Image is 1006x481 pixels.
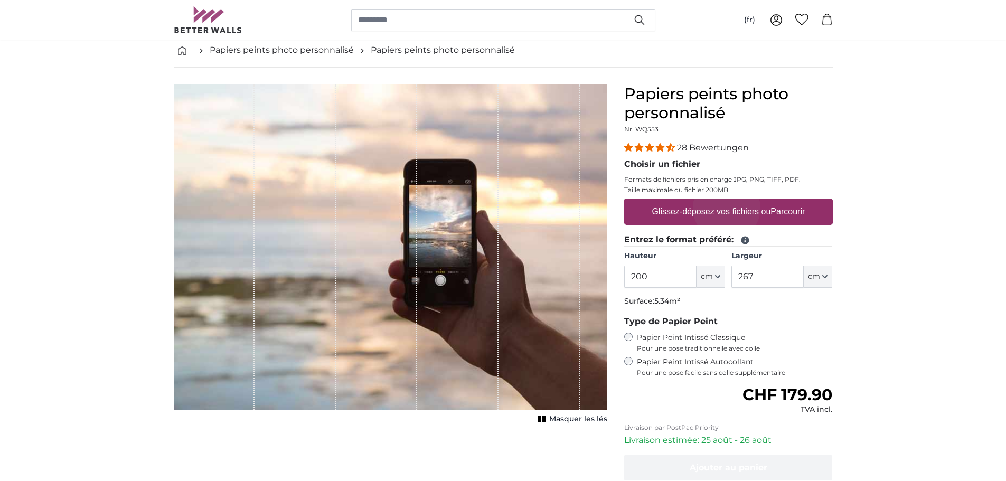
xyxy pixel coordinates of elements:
div: TVA incl. [742,404,832,415]
img: Betterwalls [174,6,242,33]
span: cm [701,271,713,282]
legend: Choisir un fichier [624,158,833,171]
h1: Papiers peints photo personnalisé [624,84,833,122]
button: cm [697,266,725,288]
span: Nr. WQ553 [624,125,659,133]
span: 5.34m² [654,296,680,306]
p: Livraison par PostPac Priority [624,423,833,432]
a: Papiers peints photo personnalisé [210,44,354,56]
legend: Type de Papier Peint [624,315,833,328]
button: Masquer les lés [534,412,607,427]
label: Hauteur [624,251,725,261]
span: CHF 179.90 [742,385,832,404]
span: 4.32 stars [624,143,677,153]
label: Papier Peint Intissé Autocollant [637,357,833,377]
span: cm [808,271,820,282]
button: Ajouter au panier [624,455,833,480]
span: Pour une pose traditionnelle avec colle [637,344,833,353]
p: Taille maximale du fichier 200MB. [624,186,833,194]
span: Ajouter au panier [690,463,767,473]
button: (fr) [736,11,764,30]
span: Masquer les lés [549,414,607,425]
p: Formats de fichiers pris en charge JPG, PNG, TIFF, PDF. [624,175,833,184]
nav: breadcrumbs [174,33,833,68]
div: 1 of 1 [174,84,607,427]
p: Surface: [624,296,833,307]
span: Pour une pose facile sans colle supplémentaire [637,369,833,377]
legend: Entrez le format préféré: [624,233,833,247]
span: 28 Bewertungen [677,143,749,153]
p: Livraison estimée: 25 août - 26 août [624,434,833,447]
label: Papier Peint Intissé Classique [637,333,833,353]
button: cm [804,266,832,288]
label: Largeur [731,251,832,261]
a: Papiers peints photo personnalisé [371,44,515,56]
